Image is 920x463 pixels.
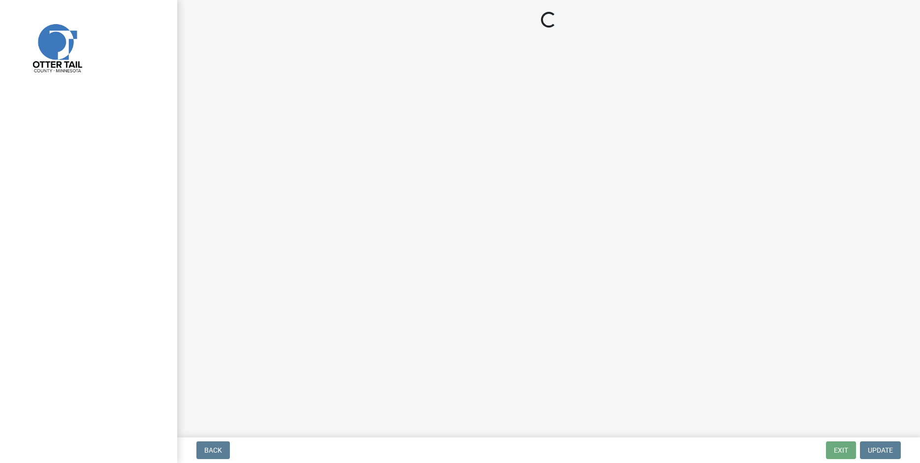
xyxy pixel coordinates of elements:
[826,441,856,459] button: Exit
[196,441,230,459] button: Back
[204,446,222,454] span: Back
[20,10,94,84] img: Otter Tail County, Minnesota
[868,446,893,454] span: Update
[860,441,901,459] button: Update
